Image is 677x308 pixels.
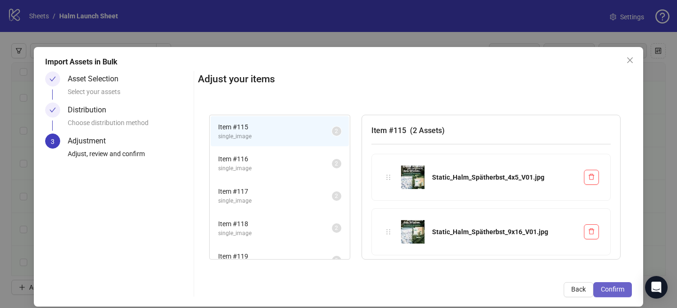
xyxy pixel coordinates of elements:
img: Static_Halm_Spätherbst_9x16_V01.jpg [401,220,425,244]
span: 2 [335,160,338,167]
span: holder [385,174,392,181]
span: check [49,107,56,113]
div: Select your assets [68,87,190,103]
button: Close [622,53,638,68]
span: close [626,56,634,64]
button: Back [564,282,593,297]
span: Item # 119 [218,251,332,261]
img: Static_Halm_Spätherbst_4x5_V01.jpg [401,166,425,189]
span: 2 [335,128,338,134]
span: delete [588,174,595,180]
span: 2 [335,257,338,264]
sup: 2 [332,191,341,201]
div: holder [383,172,394,182]
button: Delete [584,170,599,185]
span: single_image [218,132,332,141]
sup: 2 [332,223,341,233]
span: 2 [335,193,338,199]
button: Delete [584,224,599,239]
span: 2 [335,225,338,231]
span: 3 [51,138,55,145]
div: Adjustment [68,134,113,149]
div: Adjust, review and confirm [68,149,190,165]
div: Distribution [68,103,114,118]
div: Static_Halm_Spätherbst_9x16_V01.jpg [432,227,576,237]
span: Item # 116 [218,154,332,164]
div: Asset Selection [68,71,126,87]
span: holder [385,229,392,235]
div: Open Intercom Messenger [645,276,668,299]
button: Confirm [593,282,632,297]
span: ( 2 Assets ) [410,126,445,135]
span: Back [571,285,586,293]
span: single_image [218,197,332,205]
span: Confirm [601,285,624,293]
div: Static_Halm_Spätherbst_4x5_V01.jpg [432,172,576,182]
span: Item # 118 [218,219,332,229]
sup: 2 [332,256,341,265]
div: Choose distribution method [68,118,190,134]
h2: Adjust your items [198,71,632,87]
sup: 2 [332,159,341,168]
span: check [49,76,56,82]
div: holder [383,227,394,237]
span: Item # 117 [218,186,332,197]
span: single_image [218,164,332,173]
span: single_image [218,229,332,238]
h3: Item # 115 [371,125,611,136]
span: delete [588,228,595,235]
span: Item # 115 [218,122,332,132]
sup: 2 [332,126,341,136]
div: Import Assets in Bulk [45,56,632,68]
